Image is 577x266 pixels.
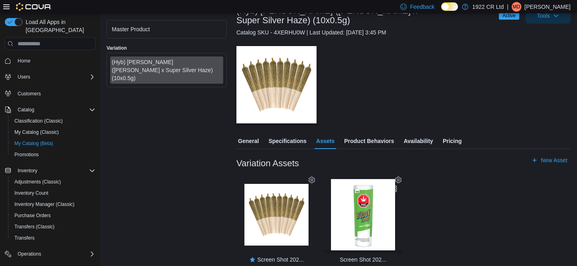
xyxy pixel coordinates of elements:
[14,249,95,259] span: Operations
[537,12,550,20] span: Tools
[11,211,95,220] span: Purchase Orders
[268,133,307,149] span: Specifications
[14,105,37,115] button: Catalog
[14,72,95,82] span: Users
[11,177,64,187] a: Adjustments (Classic)
[244,184,309,246] img: Image for Screen Shot 2025-06-23 at 10.58.08 AM.png
[18,91,41,97] span: Customers
[528,152,571,168] button: New Asset
[14,179,61,185] span: Adjustments (Classic)
[340,256,386,263] p: Screen Shot 202...
[18,167,37,174] span: Inventory
[2,87,99,99] button: Customers
[18,58,30,64] span: Home
[11,116,95,126] span: Classification (Classic)
[11,222,58,232] a: Transfers (Classic)
[499,12,519,20] span: Active
[11,199,78,209] a: Inventory Manager (Classic)
[112,25,222,33] div: Master Product
[14,249,44,259] button: Operations
[14,212,51,219] span: Purchase Orders
[11,127,62,137] a: My Catalog (Classic)
[11,139,95,148] span: My Catalog (Beta)
[14,190,48,196] span: Inventory Count
[2,248,99,260] button: Operations
[18,251,41,257] span: Operations
[8,187,99,199] button: Inventory Count
[238,133,259,149] span: General
[11,233,38,243] a: Transfers
[443,133,462,149] span: Pricing
[257,256,304,263] p: Screen Shot 202...
[8,149,99,160] button: Promotions
[512,2,521,12] div: Mike Dunn
[11,177,95,187] span: Adjustments (Classic)
[507,2,508,12] p: |
[14,201,75,208] span: Inventory Manager (Classic)
[16,3,52,11] img: Cova
[14,166,40,175] button: Inventory
[2,165,99,176] button: Inventory
[11,150,95,159] span: Promotions
[18,74,30,80] span: Users
[331,179,395,250] img: Image for Screen Shot 2025-06-23 at 10.58.16 AM.png
[526,8,571,24] button: Tools
[513,2,521,12] span: MD
[344,133,394,149] span: Product Behaviors
[14,72,33,82] button: Users
[525,2,571,12] p: [PERSON_NAME]
[107,45,127,51] label: Variation
[11,139,56,148] a: My Catalog (Beta)
[11,188,95,198] span: Inventory Count
[2,55,99,66] button: Home
[316,133,335,149] span: Assets
[410,3,434,11] span: Feedback
[14,129,59,135] span: My Catalog (Classic)
[14,166,95,175] span: Inventory
[8,199,99,210] button: Inventory Manager (Classic)
[502,12,516,19] span: Active
[236,6,491,25] h3: (Hyb) [PERSON_NAME] ([PERSON_NAME] x Super Silver Haze) (10x0.5g)
[11,222,95,232] span: Transfers (Classic)
[8,210,99,221] button: Purchase Orders
[541,156,567,164] span: New Asset
[112,58,222,82] div: (Hyb) [PERSON_NAME] ([PERSON_NAME] x Super Silver Haze) (10x0.5g)
[8,221,99,232] button: Transfers (Classic)
[441,2,458,11] input: Dark Mode
[472,2,504,12] p: 1922 CR Ltd
[11,211,54,220] a: Purchase Orders
[18,107,34,113] span: Catalog
[14,56,34,66] a: Home
[8,115,99,127] button: Classification (Classic)
[2,71,99,83] button: Users
[14,118,63,124] span: Classification (Classic)
[8,127,99,138] button: My Catalog (Classic)
[22,18,95,34] span: Load All Apps in [GEOGRAPHIC_DATA]
[14,151,39,158] span: Promotions
[8,138,99,149] button: My Catalog (Beta)
[236,28,571,36] div: Catalog SKU - 4XERHU0W | Last Updated: [DATE] 3:45 PM
[8,176,99,187] button: Adjustments (Classic)
[236,159,299,168] h3: Variation Assets
[14,235,34,241] span: Transfers
[14,88,95,98] span: Customers
[14,140,53,147] span: My Catalog (Beta)
[11,116,66,126] a: Classification (Classic)
[14,56,95,66] span: Home
[2,104,99,115] button: Catalog
[11,188,52,198] a: Inventory Count
[11,199,95,209] span: Inventory Manager (Classic)
[11,127,95,137] span: My Catalog (Classic)
[403,133,433,149] span: Availability
[14,89,44,99] a: Customers
[11,233,95,243] span: Transfers
[8,232,99,244] button: Transfers
[14,105,95,115] span: Catalog
[11,150,42,159] a: Promotions
[236,46,317,123] img: Image for (Hyb) Jack Haze (Jack Herer x Super Silver Haze) (10x0.5g)
[14,224,54,230] span: Transfers (Classic)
